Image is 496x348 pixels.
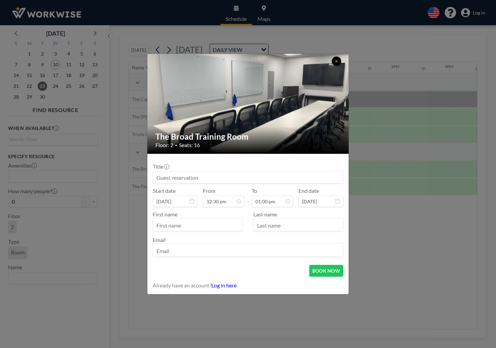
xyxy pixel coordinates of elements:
[155,132,341,142] h2: The Broad Training Room
[211,282,237,288] a: Log in here
[153,219,242,231] input: First name
[254,219,343,231] input: Last name
[153,172,343,183] input: Guest reservation
[147,28,349,179] img: 537.jpeg
[203,187,215,194] label: From
[252,187,257,194] label: To
[153,245,343,256] input: Email
[155,142,173,148] span: Floor: 2
[153,211,177,217] label: First name
[179,142,200,148] span: Seats: 16
[153,282,211,289] span: Already have an account?
[153,237,166,243] label: Email
[153,187,176,194] label: Start date
[175,143,177,148] span: •
[253,211,277,217] label: Last name
[153,163,169,170] label: Title
[247,190,249,205] span: -
[309,265,343,277] button: BOOK NOW
[298,187,319,194] label: End date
